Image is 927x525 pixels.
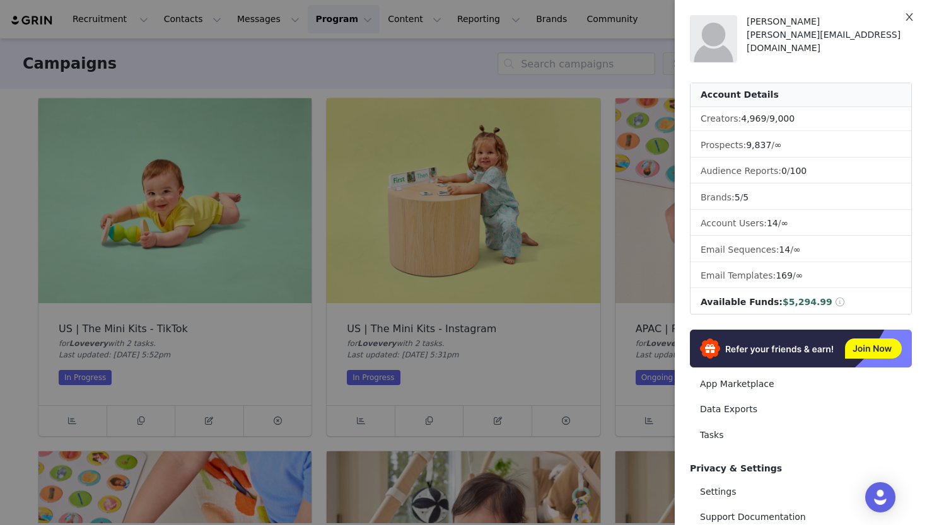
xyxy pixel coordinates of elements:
[701,297,783,307] span: Available Funds:
[779,245,790,255] span: 14
[793,245,801,255] span: ∞
[747,15,912,28] div: [PERSON_NAME]
[769,113,795,124] span: 9,000
[690,372,912,396] a: App Marketplace
[783,297,832,307] span: $5,294.99
[776,270,793,280] span: 169
[767,218,788,228] span: /
[691,212,911,236] li: Account Users:
[865,482,895,512] div: Open Intercom Messenger
[767,218,778,228] span: 14
[735,192,749,202] span: /
[743,192,749,202] span: 5
[691,107,911,131] li: Creators:
[774,140,782,150] span: ∞
[747,28,912,55] div: [PERSON_NAME][EMAIL_ADDRESS][DOMAIN_NAME]
[796,270,803,280] span: ∞
[776,270,803,280] span: /
[781,166,787,176] span: 0
[691,134,911,158] li: Prospects:
[741,113,766,124] span: 4,969
[735,192,740,202] span: 5
[690,330,912,367] img: Refer & Earn
[691,186,911,210] li: Brands:
[691,159,911,183] li: Audience Reports: /
[741,113,795,124] span: /
[691,264,911,288] li: Email Templates:
[690,480,912,504] a: Settings
[746,140,781,150] span: /
[691,83,911,107] div: Account Details
[746,140,771,150] span: 9,837
[690,424,912,447] a: Tasks
[691,238,911,262] li: Email Sequences:
[904,12,914,22] i: icon: close
[779,245,800,255] span: /
[781,218,788,228] span: ∞
[690,15,737,62] img: placeholder-profile.jpg
[690,463,782,473] span: Privacy & Settings
[790,166,807,176] span: 100
[690,398,912,421] a: Data Exports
